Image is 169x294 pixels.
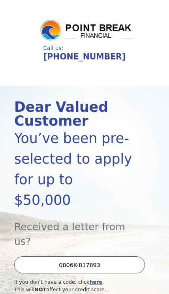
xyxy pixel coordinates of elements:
[14,210,134,249] div: Received a letter from us?
[14,100,134,128] div: Dear Valued Customer
[43,46,126,51] div: Call us:
[14,128,134,210] div: You’ve been pre-selected to apply for up to $50,000
[89,279,102,285] a: here
[14,286,134,293] div: This will affect your credit score.
[43,52,126,61] a: [PHONE_NUMBER]
[39,19,134,42] img: logo.png
[14,278,134,286] div: If you don't have a code, click .
[14,256,145,273] input: Enter your Offer Code:
[34,286,46,292] span: NOT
